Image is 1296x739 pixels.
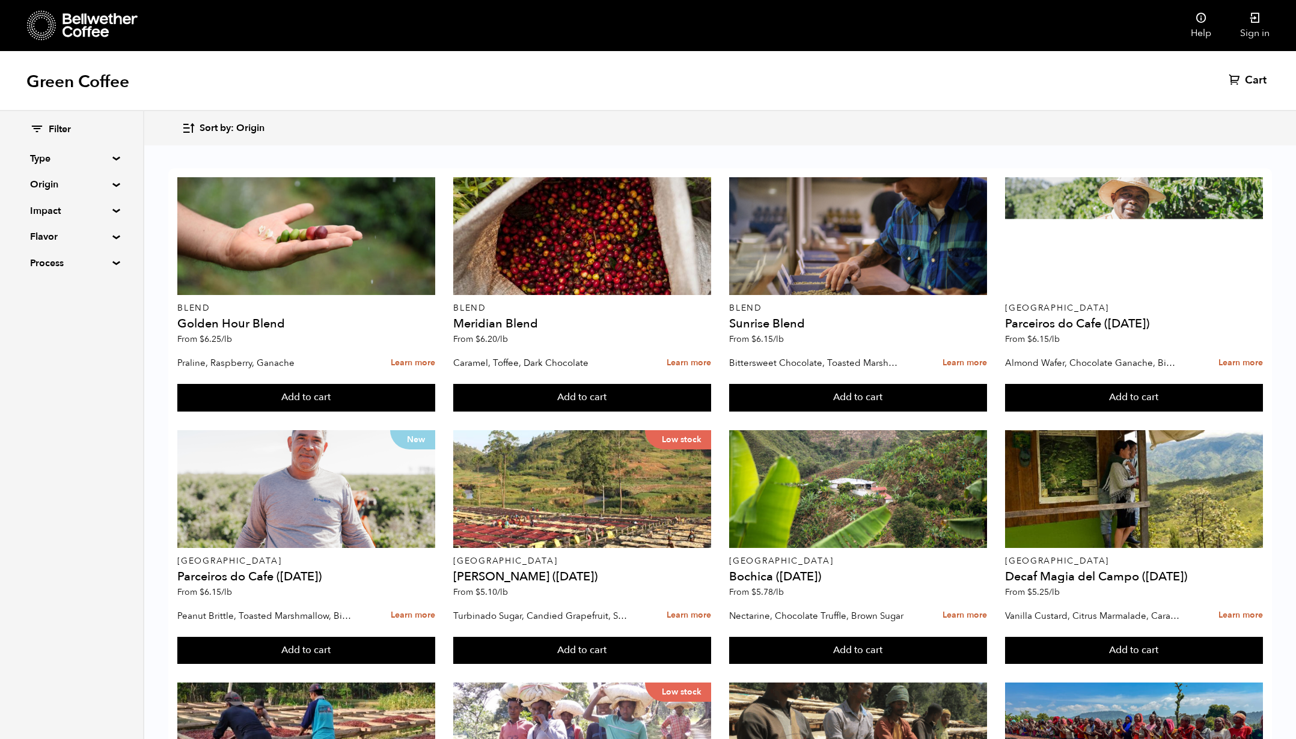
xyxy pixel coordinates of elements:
span: /lb [497,586,508,598]
p: Praline, Raspberry, Ganache [177,354,352,372]
a: Learn more [1218,603,1263,628]
button: Sort by: Origin [182,114,264,142]
span: $ [475,333,480,345]
bdi: 5.25 [1027,586,1060,598]
button: Add to cart [177,384,435,412]
span: /lb [221,586,232,598]
a: New [177,430,435,548]
a: Cart [1229,73,1270,88]
p: Peanut Brittle, Toasted Marshmallow, Bittersweet Chocolate [177,607,352,625]
p: Low stock [645,430,711,449]
span: $ [1027,586,1032,598]
button: Add to cart [1005,384,1262,412]
h4: Parceiros do Cafe ([DATE]) [1005,318,1262,330]
p: Caramel, Toffee, Dark Chocolate [453,354,628,372]
span: From [453,333,508,345]
span: $ [200,586,204,598]
p: Almond Wafer, Chocolate Ganache, Bing Cherry [1005,354,1180,372]
bdi: 6.20 [475,333,508,345]
summary: Type [30,151,113,166]
bdi: 5.10 [475,586,508,598]
h4: Bochica ([DATE]) [729,571,986,583]
span: $ [200,333,204,345]
p: Blend [453,304,711,312]
summary: Process [30,256,113,270]
h4: Decaf Magia del Campo ([DATE]) [1005,571,1262,583]
p: Bittersweet Chocolate, Toasted Marshmallow, Candied Orange, Praline [729,354,904,372]
span: From [453,586,508,598]
h4: Golden Hour Blend [177,318,435,330]
button: Add to cart [177,637,435,664]
button: Add to cart [453,384,711,412]
h4: Sunrise Blend [729,318,986,330]
span: From [729,333,784,345]
span: /lb [497,333,508,345]
span: $ [751,586,756,598]
button: Add to cart [453,637,711,664]
a: Learn more [667,350,711,376]
p: [GEOGRAPHIC_DATA] [729,557,986,565]
a: Learn more [1218,350,1263,376]
span: From [1005,586,1060,598]
summary: Flavor [30,230,113,244]
p: Turbinado Sugar, Candied Grapefruit, Spiced Plum [453,607,628,625]
span: Cart [1245,73,1267,88]
span: $ [751,333,756,345]
a: Learn more [391,603,435,628]
a: Learn more [943,603,987,628]
p: New [390,430,435,449]
p: Blend [177,304,435,312]
span: From [1005,333,1060,345]
span: From [729,586,784,598]
a: Learn more [391,350,435,376]
p: Vanilla Custard, Citrus Marmalade, Caramel [1005,607,1180,625]
h1: Green Coffee [26,71,129,93]
button: Add to cart [729,637,986,664]
bdi: 5.78 [751,586,784,598]
p: Low stock [645,683,711,702]
p: Blend [729,304,986,312]
button: Add to cart [729,384,986,412]
span: From [177,586,232,598]
span: /lb [1049,586,1060,598]
span: Filter [49,123,71,136]
bdi: 6.25 [200,333,232,345]
span: /lb [773,333,784,345]
span: /lb [221,333,232,345]
bdi: 6.15 [751,333,784,345]
a: Learn more [667,603,711,628]
span: $ [1027,333,1032,345]
a: Learn more [943,350,987,376]
h4: Parceiros do Cafe ([DATE]) [177,571,435,583]
button: Add to cart [1005,637,1262,664]
h4: [PERSON_NAME] ([DATE]) [453,571,711,583]
p: [GEOGRAPHIC_DATA] [1005,304,1262,312]
span: Sort by: Origin [200,122,264,135]
bdi: 6.15 [1027,333,1060,345]
bdi: 6.15 [200,586,232,598]
a: Low stock [453,430,711,548]
span: $ [475,586,480,598]
span: From [177,333,232,345]
span: /lb [773,586,784,598]
summary: Impact [30,204,113,218]
p: [GEOGRAPHIC_DATA] [1005,557,1262,565]
p: [GEOGRAPHIC_DATA] [177,557,435,565]
summary: Origin [30,177,113,192]
p: Nectarine, Chocolate Truffle, Brown Sugar [729,607,904,625]
h4: Meridian Blend [453,318,711,330]
p: [GEOGRAPHIC_DATA] [453,557,711,565]
span: /lb [1049,333,1060,345]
